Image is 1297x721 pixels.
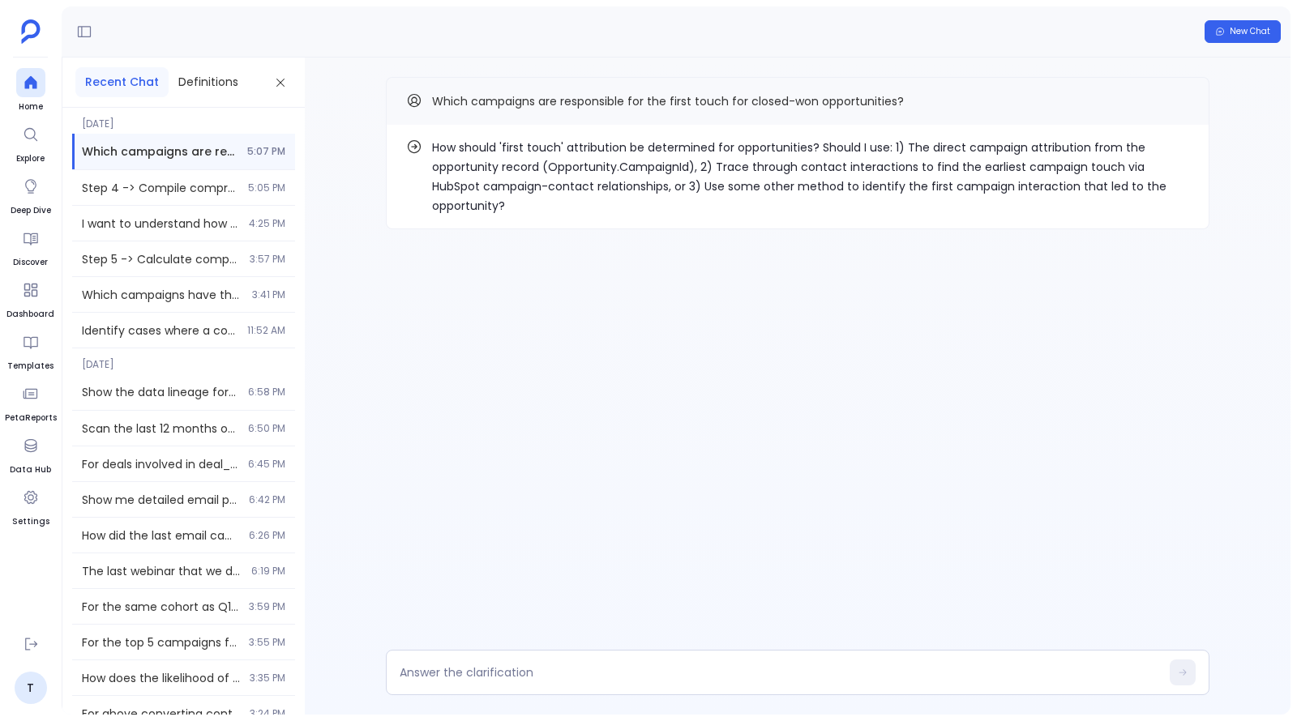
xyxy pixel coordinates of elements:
a: Settings [12,483,49,528]
span: For deals involved in deal_summary_by_stage output, calculate the average number of days between ... [82,456,238,472]
a: Templates [7,327,54,373]
a: Discover [13,224,48,269]
span: Scan the last 12 months of daily revenue and lead counts. Flag anomalies with >3σ deviation and e... [82,420,238,437]
span: New Chat [1230,26,1270,37]
span: Which campaigns have the highest average deal value per influenced contact? [82,287,242,303]
span: Deep Dive [11,204,51,217]
span: Step 4 -> Compile comprehensive campaign performance report combining data from Steps 1, 2, and 3... [82,180,238,196]
a: Dashboard [6,275,54,321]
span: Discover [13,256,48,269]
span: For the same cohort as Q1, what percentage of contacts converted to opportunities? [82,599,239,615]
span: 3:59 PM [249,600,285,613]
span: 3:55 PM [249,636,285,649]
a: Explore [16,120,45,165]
span: Templates [7,360,54,373]
span: 11:52 AM [247,324,285,337]
span: For the top 5 campaigns from previous output, calculate the average pipeline value generated per ... [82,634,239,651]
span: Explore [16,152,45,165]
span: Identify cases where a contact influenced by Campaign A attends a meeting linked to Campaign B. R... [82,322,238,339]
span: 4:25 PM [249,217,285,230]
span: Show me detailed email performance for campaign ID 439694363814 (Unlock Effective Holiday Blast) ... [82,492,239,508]
a: T [15,672,47,704]
a: Data Hub [10,431,51,476]
a: PetaReports [5,379,57,424]
span: How does the likelihood of a contact becoming an opportunity vary by their company’s industry and... [82,670,240,686]
span: 5:05 PM [248,181,285,194]
span: Step 5 -> Calculate comprehensive email campaign effectiveness metrics using Step 4 data Calculat... [82,251,240,267]
span: 6:58 PM [248,386,285,399]
img: petavue logo [21,19,41,44]
span: I want to understand how sales activities are impacting conversions. [82,215,239,232]
a: Home [16,68,45,113]
span: [DATE] [72,348,295,371]
a: Deep Dive [11,172,51,217]
span: 3:41 PM [252,288,285,301]
span: 6:26 PM [249,529,285,542]
span: Which campaigns are responsible for the first touch for closed-won opportunities? [432,93,904,109]
span: Show the data lineage for 'Active Customers' definition including source fields, joins, filters, ... [82,384,238,400]
span: Which campaigns are responsible for the first touch for closed-won opportunities? [82,143,238,160]
span: 3:24 PM [250,707,285,720]
span: 6:19 PM [251,565,285,578]
button: New Chat [1205,20,1281,43]
span: [DATE] [72,108,295,130]
button: Recent Chat [75,67,169,97]
span: 6:42 PM [249,493,285,506]
span: Home [16,100,45,113]
span: How did the last email campaign work? [82,527,239,544]
span: 3:35 PM [250,672,285,685]
span: Data Hub [10,463,51,476]
span: Settings [12,515,49,528]
button: Definitions [169,67,248,97]
span: 6:50 PM [248,422,285,435]
span: PetaReports [5,412,57,424]
span: The last webinar that we did, was it any good? [82,563,242,579]
span: 5:07 PM [247,145,285,158]
p: How should 'first touch' attribution be determined for opportunities? Should I use: 1) The direct... [432,138,1189,215]
span: 3:57 PM [250,253,285,266]
span: Dashboard [6,308,54,321]
span: 6:45 PM [248,458,285,471]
